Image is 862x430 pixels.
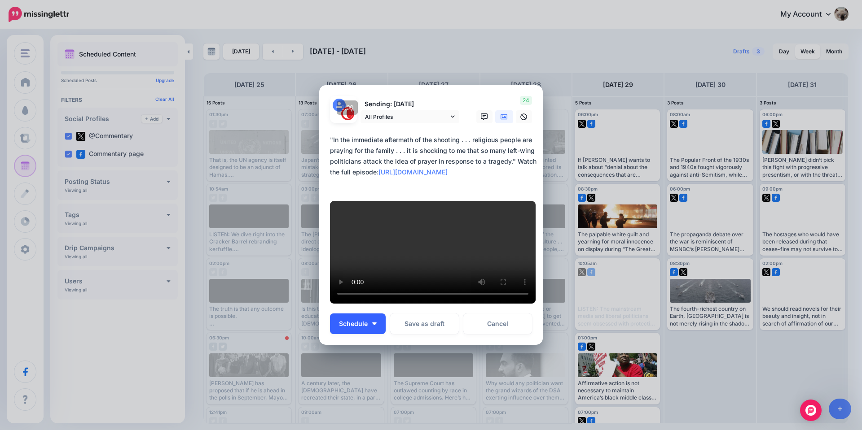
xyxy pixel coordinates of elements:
span: 24 [520,96,532,105]
button: Save as draft [390,313,459,334]
p: Sending: [DATE] [361,99,459,109]
img: user_default_image.png [333,99,346,112]
button: Schedule [330,313,386,334]
a: Cancel [463,313,532,334]
span: Schedule [339,321,368,327]
div: "In the immediate aftermath of the shooting . . . religious people are praying for the family . .... [330,135,537,178]
img: arrow-down-white.png [372,322,377,325]
div: Open Intercom Messenger [800,400,822,421]
span: All Profiles [365,112,449,122]
a: All Profiles [361,110,459,123]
